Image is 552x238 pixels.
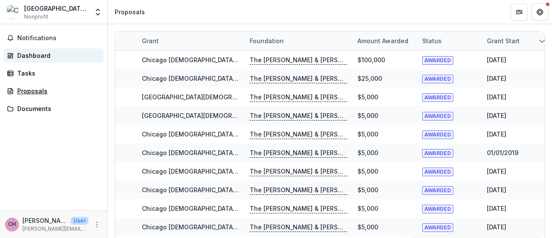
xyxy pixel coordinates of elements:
[92,3,104,21] button: Open entity switcher
[7,5,21,19] img: Chicago Jesuit Academy
[352,32,417,50] div: Amount awarded
[422,223,453,232] span: AWARDED
[17,51,97,60] div: Dashboard
[115,7,145,16] div: Proposals
[482,36,525,45] div: Grant start
[358,185,378,194] div: $5,000
[142,205,285,212] a: Chicago [DEMOGRAPHIC_DATA] Academy - 2016
[17,86,97,95] div: Proposals
[422,112,453,121] span: AWARDED
[245,32,352,50] div: Foundation
[352,36,414,45] div: Amount awarded
[422,56,453,65] span: AWARDED
[511,3,528,21] button: Partners
[142,186,285,194] a: Chicago [DEMOGRAPHIC_DATA] Academy - 2017
[137,36,164,45] div: Grant
[422,130,453,139] span: AWARDED
[137,32,245,50] div: Grant
[482,32,546,50] div: Grant start
[250,111,347,121] p: The [PERSON_NAME] & [PERSON_NAME]
[487,55,506,64] div: [DATE]
[24,4,88,13] div: [GEOGRAPHIC_DATA][DEMOGRAPHIC_DATA]
[422,149,453,158] span: AWARDED
[3,84,104,98] a: Proposals
[24,13,48,21] span: Nonprofit
[487,92,506,102] div: [DATE]
[250,204,347,213] p: The [PERSON_NAME] & [PERSON_NAME]
[250,167,347,176] p: The [PERSON_NAME] & [PERSON_NAME]
[358,111,378,120] div: $5,000
[3,31,104,45] button: Notifications
[3,102,104,116] a: Documents
[3,48,104,63] a: Dashboard
[422,93,453,102] span: AWARDED
[92,219,102,230] button: More
[250,222,347,232] p: The [PERSON_NAME] & [PERSON_NAME]
[8,222,16,227] div: Casey Harris
[358,204,378,213] div: $5,000
[142,149,285,156] a: Chicago [DEMOGRAPHIC_DATA] Academy - 2019
[417,32,482,50] div: Status
[250,148,347,158] p: The [PERSON_NAME] & [PERSON_NAME]
[358,148,378,157] div: $5,000
[22,216,67,225] p: [PERSON_NAME]
[358,55,385,64] div: $100,000
[358,130,378,139] div: $5,000
[358,74,382,83] div: $25,000
[487,204,506,213] div: [DATE]
[142,223,285,231] a: Chicago [DEMOGRAPHIC_DATA] Academy - 2015
[539,38,546,44] svg: sorted descending
[417,36,447,45] div: Status
[71,217,88,225] p: User
[422,205,453,213] span: AWARDED
[487,111,506,120] div: [DATE]
[17,69,97,78] div: Tasks
[22,225,88,233] p: [PERSON_NAME][EMAIL_ADDRESS][DOMAIN_NAME]
[487,130,506,139] div: [DATE]
[250,74,347,83] p: The [PERSON_NAME] & [PERSON_NAME]
[142,130,286,138] a: Chicago [DEMOGRAPHIC_DATA] Academy - 2020
[245,36,289,45] div: Foundation
[250,92,347,102] p: The [PERSON_NAME] & [PERSON_NAME]
[17,35,100,42] span: Notifications
[142,56,513,63] a: Chicago [DEMOGRAPHIC_DATA] Academy - 2024 - [PERSON_NAME] & [PERSON_NAME] Foundation - Returning ...
[250,130,347,139] p: The [PERSON_NAME] & [PERSON_NAME]
[487,167,506,176] div: [DATE]
[358,92,378,102] div: $5,000
[142,75,513,82] a: Chicago [DEMOGRAPHIC_DATA] Academy - 2023 - [PERSON_NAME] & [PERSON_NAME] Foundation - Returning ...
[250,185,347,195] p: The [PERSON_NAME] & [PERSON_NAME]
[142,93,292,101] a: [GEOGRAPHIC_DATA][DEMOGRAPHIC_DATA] - 2022
[3,66,104,80] a: Tasks
[17,104,97,113] div: Documents
[422,168,453,176] span: AWARDED
[358,167,378,176] div: $5,000
[531,3,549,21] button: Get Help
[487,222,506,232] div: [DATE]
[111,6,148,18] nav: breadcrumb
[358,222,378,232] div: $5,000
[487,148,518,157] div: 01/01/2019
[487,185,506,194] div: [DATE]
[250,55,347,65] p: The [PERSON_NAME] & [PERSON_NAME]
[142,168,285,175] a: Chicago [DEMOGRAPHIC_DATA] Academy - 2018
[142,112,290,119] a: [GEOGRAPHIC_DATA][DEMOGRAPHIC_DATA] - 2021
[487,74,506,83] div: [DATE]
[422,75,453,83] span: AWARDED
[422,186,453,195] span: AWARDED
